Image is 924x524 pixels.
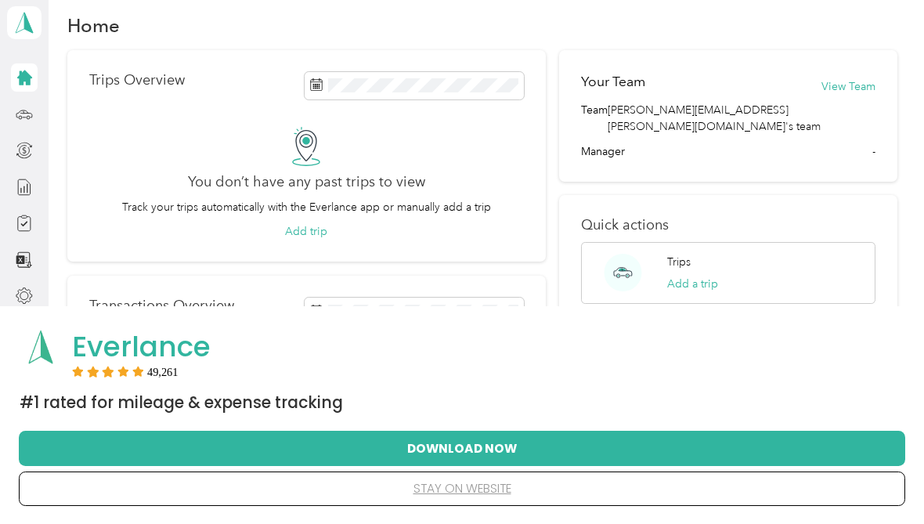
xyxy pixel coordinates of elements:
[667,254,691,270] p: Trips
[285,223,327,240] button: Add trip
[72,366,179,377] div: Rating:5 stars
[667,276,718,292] button: Add a trip
[581,217,875,233] p: Quick actions
[20,326,62,368] img: App logo
[581,143,625,160] span: Manager
[89,72,185,89] p: Trips Overview
[147,367,179,377] span: User reviews count
[872,143,875,160] span: -
[122,199,491,215] p: Track your trips automatically with the Everlance app or manually add a trip
[44,472,880,505] button: stay on website
[89,298,234,314] p: Transactions Overview
[188,174,425,190] h2: You don’t have any past trips to view
[608,102,875,135] span: [PERSON_NAME][EMAIL_ADDRESS][PERSON_NAME][DOMAIN_NAME]'s team
[72,327,211,367] span: Everlance
[44,432,880,464] button: Download Now
[20,392,343,414] span: #1 Rated for Mileage & Expense Tracking
[67,17,120,34] h1: Home
[821,78,875,95] button: View Team
[581,102,608,135] span: Team
[581,72,645,92] h2: Your Team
